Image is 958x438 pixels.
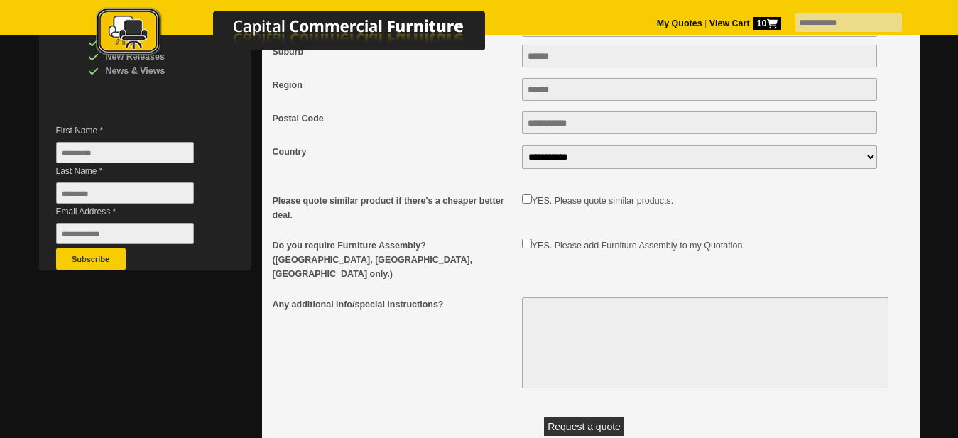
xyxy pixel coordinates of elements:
[753,17,781,30] span: 10
[88,64,223,78] div: News & Views
[532,241,745,251] label: YES. Please add Furniture Assembly to my Quotation.
[273,297,515,312] span: Any additional info/special Instructions?
[709,18,781,28] strong: View Cart
[56,142,194,163] input: First Name *
[532,196,673,206] label: YES. Please quote similar products.
[707,18,780,28] a: View Cart10
[273,194,515,222] span: Please quote similar product if there's a cheaper better deal.
[522,78,878,101] input: Region
[273,111,515,126] span: Postal Code
[522,239,532,248] input: Do you require Furniture Assembly? (Auckland, Wellington, Christchurch only.)
[522,45,878,67] input: Suburb
[522,194,532,204] input: Please quote similar product if there's a cheaper better deal.
[522,145,878,169] select: Country
[56,124,215,138] span: First Name *
[56,164,215,178] span: Last Name *
[273,239,515,281] span: Do you require Furniture Assembly? ([GEOGRAPHIC_DATA], [GEOGRAPHIC_DATA], [GEOGRAPHIC_DATA] only.)
[657,18,702,28] a: My Quotes
[57,7,554,63] a: Capital Commercial Furniture Logo
[56,204,215,219] span: Email Address *
[57,7,554,59] img: Capital Commercial Furniture Logo
[56,248,126,270] button: Subscribe
[522,111,878,134] input: Postal Code
[56,182,194,204] input: Last Name *
[273,145,515,159] span: Country
[273,78,515,92] span: Region
[544,417,624,436] button: Request a quote
[522,297,888,388] textarea: Any additional info/special Instructions?
[56,223,194,244] input: Email Address *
